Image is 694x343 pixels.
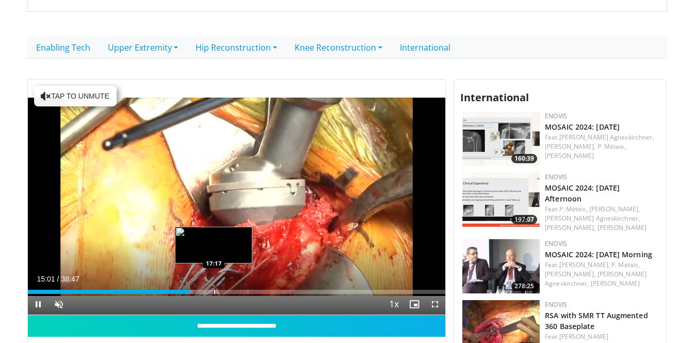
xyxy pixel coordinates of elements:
button: Unmute [49,294,69,315]
span: 38:47 [61,275,79,283]
a: [PERSON_NAME] [545,151,594,160]
a: International [391,37,459,58]
a: Enovis [545,300,567,309]
a: [PERSON_NAME] [591,279,640,288]
img: ab2533bc-3f62-42da-b4f5-abec086ce4de.150x105_q85_crop-smart_upscale.jpg [462,173,540,227]
a: [PERSON_NAME], [559,260,610,269]
a: [PERSON_NAME], [589,205,640,213]
a: [PERSON_NAME], [545,270,595,278]
span: 160:39 [511,154,537,163]
a: Knee Reconstruction [286,37,391,58]
a: MOSAIC 2024: [DATE] Morning [545,250,652,259]
button: Pause [28,294,49,315]
img: 5461eadd-f547-40e8-b3ef-9b1f03cde6d9.150x105_q85_crop-smart_upscale.jpg [462,239,540,293]
a: Enovis [545,239,567,248]
span: 197:07 [511,215,537,224]
a: Enovis [545,173,567,181]
a: Hip Reconstruction [187,37,286,58]
a: [PERSON_NAME] [559,332,608,341]
a: P. Métais, [559,205,588,213]
span: International [460,90,529,104]
a: Upper Extremity [99,37,187,58]
a: Enovis [545,112,567,120]
button: Fullscreen [425,294,445,315]
span: 278:25 [511,282,537,291]
button: Playback Rate [383,294,404,315]
a: [PERSON_NAME] Agneskirchner, [559,133,654,142]
a: [PERSON_NAME] [598,223,647,232]
a: [PERSON_NAME], [545,223,595,232]
img: 231f7356-6f30-4db6-9706-d4150743ceaf.150x105_q85_crop-smart_upscale.jpg [462,112,540,166]
a: P. Métais, [611,260,640,269]
img: image.jpeg [175,227,252,263]
div: Progress Bar [28,290,446,294]
a: 197:07 [462,173,540,227]
a: [PERSON_NAME], [545,142,595,151]
div: Feat. [545,260,658,288]
a: [PERSON_NAME] Agneskirchner, [545,214,640,223]
a: MOSAIC 2024: [DATE] Afternoon [545,183,620,204]
a: RSA with SMR TT Augmented 360 Baseplate [545,310,648,331]
video-js: Video Player [28,80,446,315]
span: 15:01 [37,275,55,283]
a: P. Métais, [598,142,626,151]
a: MOSAIC 2024: [DATE] [545,122,620,132]
a: 278:25 [462,239,540,293]
div: Feat. [545,332,658,341]
a: 160:39 [462,112,540,166]
div: Feat. [545,205,658,232]
span: / [57,275,59,283]
button: Enable picture-in-picture mode [404,294,425,315]
a: Enabling Tech [27,37,99,58]
div: Feat. [545,133,658,161]
a: [PERSON_NAME] Agneskirchner, [545,270,647,288]
button: Tap to unmute [34,86,117,106]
